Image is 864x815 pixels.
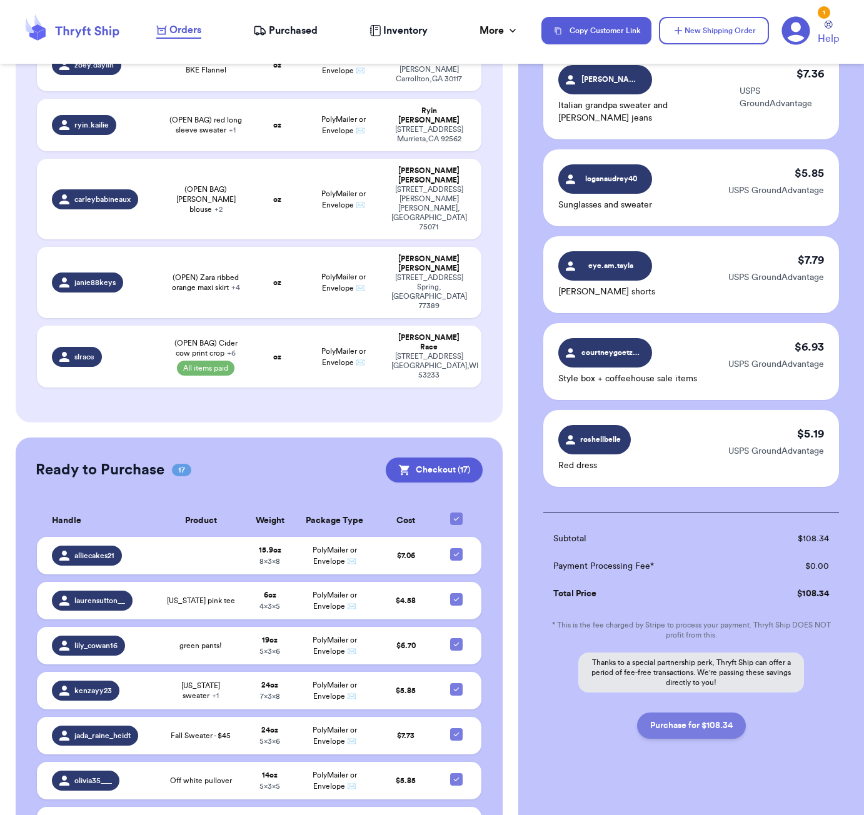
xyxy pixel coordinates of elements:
[227,349,236,357] span: + 6
[391,352,467,380] div: [STREET_ADDRESS] [GEOGRAPHIC_DATA] , WI 53233
[578,652,804,692] p: Thanks to a special partnership perk, Thryft Ship can offer a period of fee-free transactions. We...
[74,686,112,696] span: kenzayy23
[273,196,281,203] strong: oz
[74,352,94,362] span: slrace
[740,85,824,110] p: USPS GroundAdvantage
[296,505,373,537] th: Package Type
[313,771,357,790] span: PolyMailer or Envelope ✉️
[558,199,652,211] p: Sunglasses and sweater
[386,457,483,482] button: Checkout (17)
[313,681,357,700] span: PolyMailer or Envelope ✉️
[391,185,467,232] div: [STREET_ADDRESS][PERSON_NAME] [PERSON_NAME] , [GEOGRAPHIC_DATA] 75071
[260,692,280,700] span: 7 x 3 x 8
[313,591,357,610] span: PolyMailer or Envelope ✉️
[558,372,697,385] p: Style box + coffeehouse sale items
[259,782,280,790] span: 5 x 3 x 5
[313,546,357,565] span: PolyMailer or Envelope ✉️
[169,184,243,214] span: (OPEN BAG) [PERSON_NAME] blouse
[74,277,116,287] span: janie88keys
[818,31,839,46] span: Help
[158,505,244,537] th: Product
[231,284,240,291] span: + 4
[167,596,235,606] span: [US_STATE] pink tee
[172,464,191,476] span: 17
[581,347,641,358] span: courtneygoetzman
[262,771,278,779] strong: 14 oz
[558,286,655,298] p: [PERSON_NAME] shorts
[391,273,467,311] div: [STREET_ADDRESS] Spring , [GEOGRAPHIC_DATA] 77389
[313,636,357,655] span: PolyMailer or Envelope ✉️
[581,260,641,271] span: eye.am.tayla
[728,271,824,284] p: USPS GroundAdvantage
[796,65,824,82] p: $ 7.36
[177,361,234,376] span: All items paid
[750,525,839,552] td: $ 108.34
[74,120,109,130] span: ryin.kailie
[179,641,222,651] span: green pants!
[74,731,131,741] span: jada_raine_heidt
[262,636,278,644] strong: 19 oz
[259,557,280,565] span: 8 x 3 x 8
[397,732,414,739] span: $ 7.73
[396,597,416,604] span: $ 4.58
[397,552,415,559] span: $ 7.06
[543,552,750,580] td: Payment Processing Fee*
[273,121,281,129] strong: oz
[36,460,164,480] h2: Ready to Purchase
[369,23,428,38] a: Inventory
[259,602,280,610] span: 4 x 3 x 5
[156,22,201,39] a: Orders
[391,166,467,185] div: [PERSON_NAME] [PERSON_NAME]
[579,434,622,445] span: roshellbelle
[818,21,839,46] a: Help
[391,56,467,84] div: [STREET_ADDRESS][PERSON_NAME] Carrollton , GA 30117
[637,712,746,739] button: Purchase for $108.34
[558,99,740,124] p: Italian grandpa sweater and [PERSON_NAME] jeans
[212,692,219,699] span: + 1
[264,591,276,599] strong: 6 oz
[74,60,114,70] span: zoey.daylin
[74,641,118,651] span: lily_cowan16
[659,17,769,44] button: New Shipping Order
[74,551,114,561] span: alliecakes21
[169,338,243,358] span: (OPEN BAG) Cider cow print crop
[313,726,357,745] span: PolyMailer or Envelope ✉️
[269,23,318,38] span: Purchased
[169,115,243,135] span: (OPEN BAG) red long sleeve sweater
[750,580,839,607] td: $ 108.34
[253,23,318,38] a: Purchased
[229,126,236,134] span: + 1
[541,17,651,44] button: Copy Customer Link
[321,347,366,366] span: PolyMailer or Envelope ✉️
[391,254,467,273] div: [PERSON_NAME] [PERSON_NAME]
[558,459,631,472] p: Red dress
[74,776,112,786] span: olivia35___
[396,687,416,694] span: $ 5.85
[818,6,830,19] div: 1
[391,333,467,352] div: [PERSON_NAME] Race
[374,505,439,537] th: Cost
[728,184,824,197] p: USPS GroundAdvantage
[169,55,243,75] span: (OPEN BAG) Rust BKE Flannel
[259,647,280,655] span: 5 x 3 x 6
[396,642,416,649] span: $ 6.70
[169,272,243,292] span: (OPEN) Zara ribbed orange maxi skirt
[261,681,278,689] strong: 24 oz
[321,190,366,209] span: PolyMailer or Envelope ✉️
[781,16,810,45] a: 1
[728,358,824,371] p: USPS GroundAdvantage
[259,546,281,554] strong: 15.9 oz
[321,273,366,292] span: PolyMailer or Envelope ✉️
[244,505,296,537] th: Weight
[391,106,467,125] div: Ryin [PERSON_NAME]
[581,173,641,184] span: loganaudrey40
[480,23,519,38] div: More
[396,777,416,784] span: $ 5.85
[165,681,236,701] span: [US_STATE] sweater
[273,279,281,286] strong: oz
[750,552,839,580] td: $ 0.00
[74,596,125,606] span: laurensutton__
[543,620,839,640] p: * This is the fee charged by Stripe to process your payment. Thryft Ship DOES NOT profit from this.
[728,445,824,457] p: USPS GroundAdvantage
[795,338,824,356] p: $ 6.93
